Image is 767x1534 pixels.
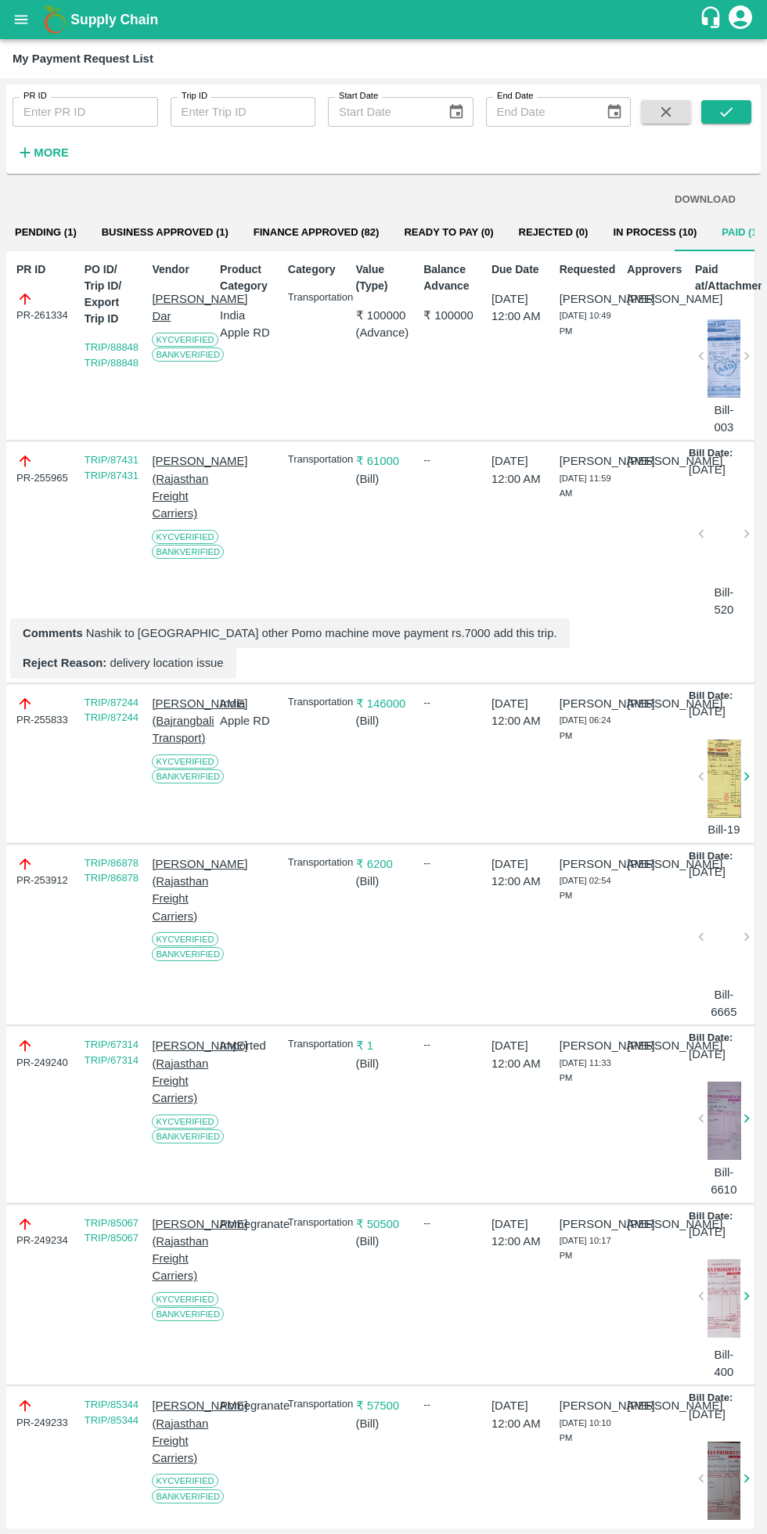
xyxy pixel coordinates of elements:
p: [PERSON_NAME] (Rajasthan Freight Carriers) [152,1215,207,1285]
a: TRIP/85344 TRIP/85344 [85,1399,139,1426]
p: Pomegranate [220,1397,275,1414]
p: [PERSON_NAME] [627,695,682,712]
a: TRIP/88848 TRIP/88848 [85,341,139,369]
p: Vendor [152,261,207,278]
p: PR ID [16,261,72,278]
span: Bank Verified [152,1489,224,1503]
p: Bill Date: [689,1391,733,1406]
p: [DATE] 12:00 AM [492,1037,547,1072]
p: ₹ 100000 [356,307,412,324]
span: KYC Verified [152,932,218,946]
a: TRIP/67314 TRIP/67314 [85,1039,139,1066]
span: [DATE] 02:54 PM [560,876,611,901]
label: Trip ID [182,90,207,103]
label: PR ID [23,90,47,103]
p: ( Bill ) [356,873,412,890]
span: Bank Verified [152,1129,224,1143]
p: ( Bill ) [356,712,412,729]
p: [PERSON_NAME] (Rajasthan Freight Carriers) [152,1397,207,1467]
p: [DATE] [689,703,726,720]
a: TRIP/87431 TRIP/87431 [85,454,139,481]
p: [PERSON_NAME] [627,1037,682,1054]
div: My Payment Request List [13,49,153,69]
p: Nashik to [GEOGRAPHIC_DATA] other Pomo machine move payment rs.7000 add this trip. [23,625,557,642]
p: [DATE] 12:00 AM [492,695,547,730]
p: Transportation [288,1037,344,1052]
p: [DATE] 12:00 AM [492,855,547,891]
p: [PERSON_NAME] [560,290,615,308]
button: In Process (10) [600,214,709,251]
a: TRIP/85067 TRIP/85067 [85,1217,139,1244]
input: Enter PR ID [13,97,158,127]
p: India Apple RD [220,307,275,342]
p: Category [288,261,344,278]
button: Ready To Pay (0) [391,214,506,251]
span: Bank Verified [152,545,224,559]
div: -- [423,452,479,468]
p: [PERSON_NAME] [560,1215,615,1233]
div: PR-249234 [16,1215,72,1248]
span: KYC Verified [152,1114,218,1129]
p: [PERSON_NAME] [627,452,682,470]
p: Transportation [288,1397,344,1412]
p: Paid at/Attachments [695,261,751,294]
button: Finance Approved (82) [241,214,392,251]
p: ₹ 100000 [423,307,479,324]
p: Transportation [288,695,344,710]
p: [PERSON_NAME] (Rajasthan Freight Carriers) [152,855,207,925]
span: [DATE] 11:33 PM [560,1058,611,1083]
div: -- [423,1037,479,1053]
p: ( Bill ) [356,1233,412,1250]
p: ( Bill ) [356,1415,412,1432]
p: Transportation [288,290,344,305]
p: ₹ 57500 [356,1397,412,1414]
div: account of current user [726,3,754,36]
a: TRIP/86878 TRIP/86878 [85,857,139,884]
div: PR-261334 [16,290,72,323]
p: ₹ 6200 [356,855,412,873]
button: Business Approved (1) [89,214,241,251]
p: Bill-400 [708,1346,740,1381]
p: ( Advance ) [356,324,412,341]
p: Due Date [492,261,547,278]
p: Bill-003 [708,402,740,437]
p: [PERSON_NAME] (Bajrangbali Transport) [152,695,207,747]
input: Start Date [328,97,435,127]
p: [PERSON_NAME] [627,1215,682,1233]
p: [DATE] [689,461,726,478]
p: [DATE] [689,1046,726,1063]
div: -- [423,855,479,871]
div: PR-253912 [16,855,72,888]
b: Supply Chain [70,12,158,27]
span: [DATE] 11:59 AM [560,474,611,499]
input: Enter Trip ID [171,97,316,127]
button: More [13,139,73,166]
b: Reject Reason: [23,657,106,669]
p: [PERSON_NAME] (Rajasthan Freight Carriers) [152,452,207,522]
p: [DATE] [689,1406,726,1423]
p: Requested [560,261,615,278]
p: Bill Date: [689,1031,733,1046]
p: [PERSON_NAME] [560,1397,615,1414]
p: Bill-6665 [708,986,740,1021]
div: -- [423,1397,479,1413]
div: PR-255965 [16,452,72,485]
span: Bank Verified [152,947,224,961]
p: India Apple RD [220,695,275,730]
label: Start Date [339,90,378,103]
span: [DATE] 10:10 PM [560,1418,611,1443]
p: [PERSON_NAME] [560,855,615,873]
p: Approvers [627,261,682,278]
b: Comments [23,627,83,639]
span: KYC Verified [152,530,218,544]
span: Bank Verified [152,347,224,362]
p: [PERSON_NAME] [627,855,682,873]
p: ₹ 1 [356,1037,412,1054]
span: [DATE] 06:24 PM [560,715,611,740]
p: Bill-6610 [708,1164,740,1199]
button: Pending (1) [2,214,89,251]
p: [DATE] 12:00 AM [492,452,547,488]
p: Bill-520 [708,584,740,619]
p: ( Bill ) [356,470,412,488]
span: Bank Verified [152,1307,224,1321]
